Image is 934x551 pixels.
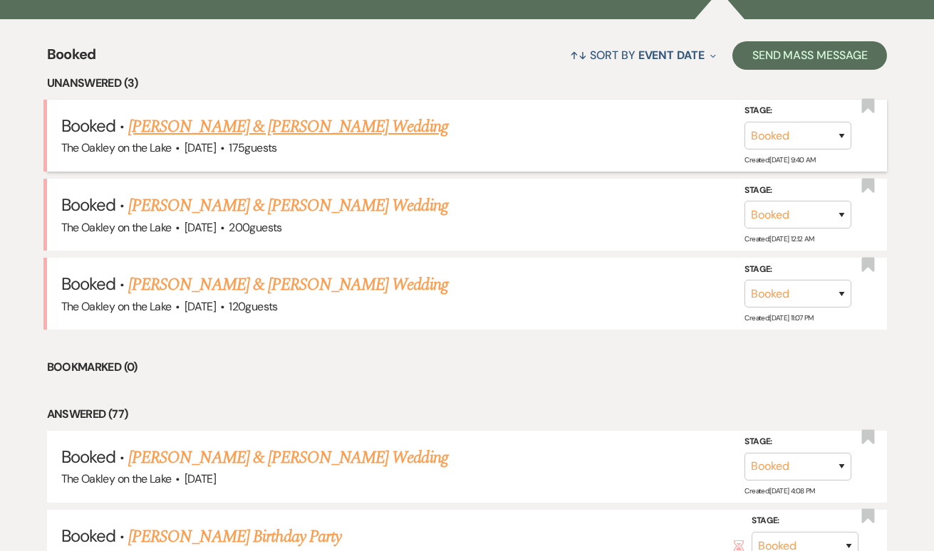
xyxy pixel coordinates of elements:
span: Booked [61,115,115,137]
span: [DATE] [185,220,216,235]
label: Stage: [744,262,851,278]
a: [PERSON_NAME] & [PERSON_NAME] Wedding [128,114,447,140]
span: The Oakley on the Lake [61,140,172,155]
a: [PERSON_NAME] Birthday Party [128,524,341,550]
button: Sort By Event Date [564,36,721,74]
span: Created: [DATE] 9:40 AM [744,155,815,164]
li: Bookmarked (0) [47,358,888,377]
span: Booked [47,43,96,74]
span: Created: [DATE] 11:07 PM [744,313,813,322]
button: Send Mass Message [732,41,888,70]
label: Stage: [744,434,851,450]
a: [PERSON_NAME] & [PERSON_NAME] Wedding [128,445,447,471]
li: Answered (77) [47,405,888,424]
span: [DATE] [185,471,216,486]
a: [PERSON_NAME] & [PERSON_NAME] Wedding [128,272,447,298]
span: Booked [61,273,115,295]
span: Booked [61,194,115,216]
span: Created: [DATE] 12:12 AM [744,234,814,243]
span: 175 guests [229,140,276,155]
span: ↑↓ [570,48,587,63]
span: 200 guests [229,220,281,235]
label: Stage: [744,183,851,199]
label: Stage: [752,513,858,529]
span: The Oakley on the Lake [61,299,172,314]
a: [PERSON_NAME] & [PERSON_NAME] Wedding [128,193,447,219]
span: [DATE] [185,299,216,314]
span: Event Date [638,48,705,63]
span: Booked [61,446,115,468]
span: The Oakley on the Lake [61,220,172,235]
label: Stage: [744,103,851,119]
span: Booked [61,525,115,547]
li: Unanswered (3) [47,74,888,93]
span: [DATE] [185,140,216,155]
span: Created: [DATE] 4:08 PM [744,486,814,495]
span: 120 guests [229,299,277,314]
span: The Oakley on the Lake [61,471,172,486]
